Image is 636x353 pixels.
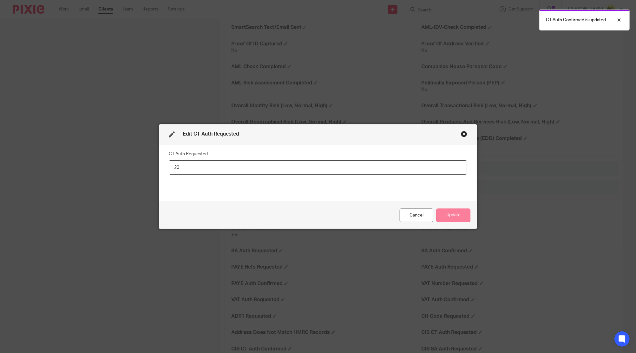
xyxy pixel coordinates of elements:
[400,209,433,222] div: Close this dialog window
[169,151,208,157] label: CT Auth Requested
[183,131,239,137] span: Edit CT Auth Requested
[461,131,467,137] div: Close this dialog window
[546,17,606,23] p: CT Auth Confirmed is updated
[169,160,467,175] input: CT Auth Requested
[436,209,470,222] button: Update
